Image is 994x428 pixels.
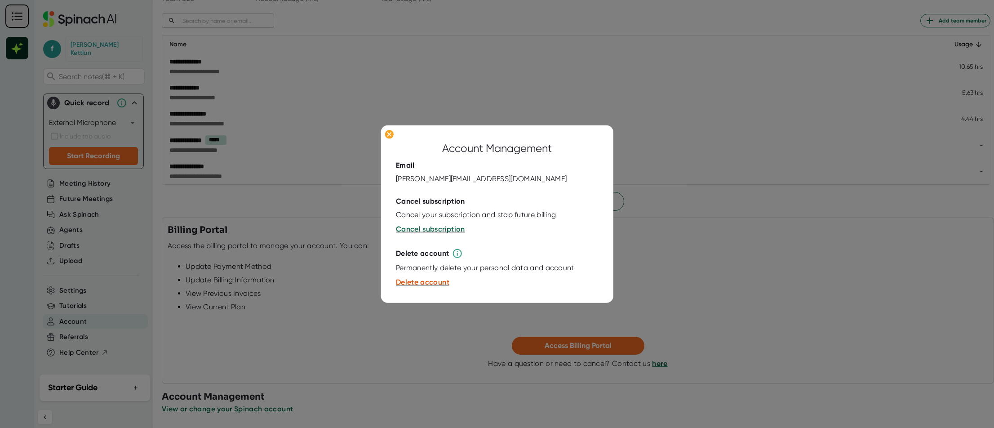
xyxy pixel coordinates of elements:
div: Account Management [442,140,552,156]
div: Email [396,161,415,170]
span: Cancel subscription [396,225,465,233]
span: Delete account [396,278,449,286]
div: Cancel subscription [396,197,465,206]
div: Permanently delete your personal data and account [396,263,574,272]
div: Delete account [396,249,449,258]
div: Cancel your subscription and stop future billing [396,210,556,219]
button: Delete account [396,277,449,288]
div: [PERSON_NAME][EMAIL_ADDRESS][DOMAIN_NAME] [396,174,567,183]
button: Cancel subscription [396,224,465,235]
